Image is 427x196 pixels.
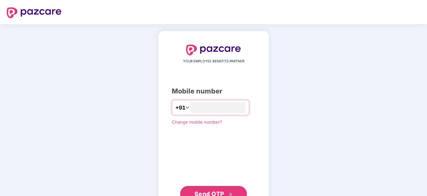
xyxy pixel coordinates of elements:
div: Mobile number [172,86,255,96]
a: Change mobile number? [172,119,222,125]
span: YOUR EMPLOYEE BENEFITS PARTNER [183,59,244,64]
span: down [185,106,189,110]
img: logo [186,45,241,55]
img: logo [7,7,61,18]
span: +91 [175,104,185,112]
